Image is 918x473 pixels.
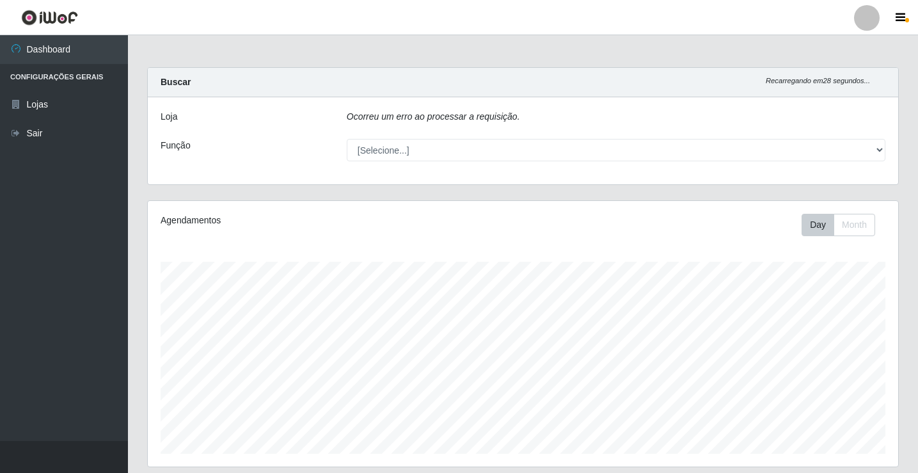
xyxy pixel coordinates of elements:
img: CoreUI Logo [21,10,78,26]
button: Month [834,214,875,236]
label: Loja [161,110,177,124]
div: First group [802,214,875,236]
button: Day [802,214,834,236]
div: Toolbar with button groups [802,214,885,236]
i: Ocorreu um erro ao processar a requisição. [347,111,520,122]
label: Função [161,139,191,152]
i: Recarregando em 28 segundos... [766,77,870,84]
div: Agendamentos [161,214,452,227]
strong: Buscar [161,77,191,87]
